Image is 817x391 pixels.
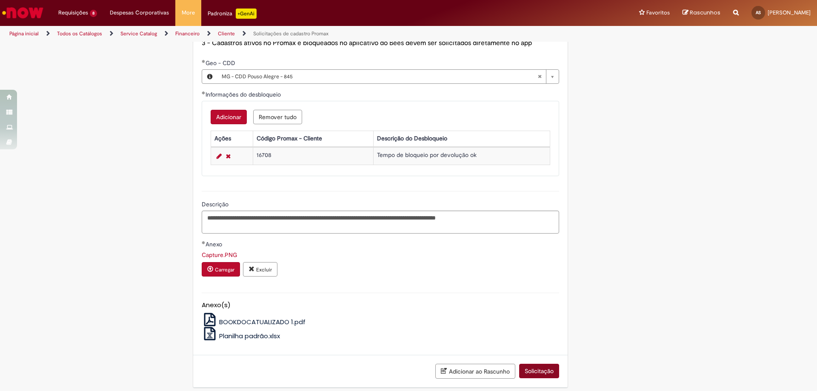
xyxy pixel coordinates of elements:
button: Add a row for Informações do desbloqueio [211,110,247,124]
small: Excluir [256,266,272,273]
span: Requisições [58,9,88,17]
a: Todos os Catálogos [57,30,102,37]
th: Descrição do Desbloqueio [373,131,550,146]
th: Ações [211,131,253,146]
abbr: Limpar campo Geo - CDD [533,70,546,83]
th: Código Promax - Cliente [253,131,374,146]
span: 8 [90,10,97,17]
span: Obrigatório Preenchido [202,91,206,94]
span: Geo - CDD [206,59,237,67]
a: Financeiro [175,30,200,37]
a: BOOKDOCATUALIZADO 1.pdf [202,317,306,326]
span: Despesas Corporativas [110,9,169,17]
span: AS [756,10,761,15]
a: Editar Linha 1 [214,151,224,161]
button: Remove all rows for Informações do desbloqueio [253,110,302,124]
span: [PERSON_NAME] [768,9,811,16]
button: Adicionar ao Rascunho [435,364,515,379]
textarea: Descrição [202,211,559,234]
ul: Trilhas de página [6,26,538,42]
span: Favoritos [646,9,670,17]
span: Anexo [206,240,224,248]
img: ServiceNow [1,4,45,21]
a: MG - CDD Pouso Alegre - 845Limpar campo Geo - CDD [217,70,559,83]
span: Obrigatório Preenchido [202,60,206,63]
span: 3 - Cadastros ativos no Promax e bloqueados no aplicativo do Bees devem ser solicitados diretamen... [202,39,532,47]
td: 16708 [253,147,374,165]
span: Planilha padrão.xlsx [219,331,280,340]
a: Página inicial [9,30,39,37]
small: Carregar [215,266,234,273]
span: Obrigatório Preenchido [202,241,206,244]
span: BOOKDOCATUALIZADO 1.pdf [219,317,306,326]
a: Remover linha 1 [224,151,233,161]
span: More [182,9,195,17]
a: Planilha padrão.xlsx [202,331,280,340]
span: Rascunhos [690,9,720,17]
span: MG - CDD Pouso Alegre - 845 [222,70,537,83]
span: Informações do desbloqueio [206,91,283,98]
button: Geo - CDD, Visualizar este registro MG - CDD Pouso Alegre - 845 [202,70,217,83]
a: Solicitações de cadastro Promax [253,30,329,37]
a: Cliente [218,30,235,37]
a: Service Catalog [120,30,157,37]
p: +GenAi [236,9,257,19]
button: Solicitação [519,364,559,378]
h5: Anexo(s) [202,302,559,309]
span: Descrição [202,200,230,208]
div: Padroniza [208,9,257,19]
td: Tempo de bloqueio por devolução ok [373,147,550,165]
a: Download de Capture.PNG [202,251,237,259]
button: Excluir anexo Capture.PNG [243,262,277,277]
button: Carregar anexo de Anexo Required [202,262,240,277]
a: Rascunhos [683,9,720,17]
